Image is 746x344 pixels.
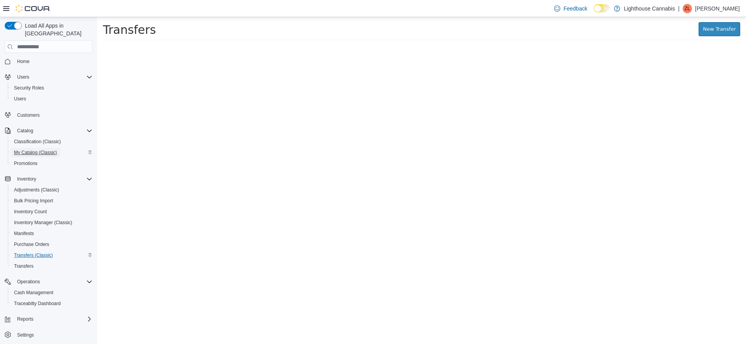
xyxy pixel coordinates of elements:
[14,300,61,307] span: Traceabilty Dashboard
[11,251,56,260] a: Transfers (Classic)
[594,4,610,12] input: Dark Mode
[11,240,52,249] a: Purchase Orders
[6,6,59,19] span: Transfers
[14,277,43,286] button: Operations
[14,219,72,226] span: Inventory Manager (Classic)
[17,74,29,80] span: Users
[11,137,92,146] span: Classification (Classic)
[11,251,92,260] span: Transfers (Classic)
[11,148,60,157] a: My Catalog (Classic)
[8,206,96,217] button: Inventory Count
[2,174,96,184] button: Inventory
[11,196,56,205] a: Bulk Pricing Import
[14,160,38,167] span: Promotions
[14,72,92,82] span: Users
[2,276,96,287] button: Operations
[2,314,96,325] button: Reports
[16,5,51,12] img: Cova
[17,58,30,65] span: Home
[8,228,96,239] button: Manifests
[683,4,692,13] div: Zhi Liang
[2,72,96,82] button: Users
[14,230,34,237] span: Manifests
[8,82,96,93] button: Security Roles
[11,218,75,227] a: Inventory Manager (Classic)
[8,287,96,298] button: Cash Management
[11,299,64,308] a: Traceabilty Dashboard
[8,93,96,104] button: Users
[14,56,92,66] span: Home
[11,207,50,216] a: Inventory Count
[14,174,39,184] button: Inventory
[8,136,96,147] button: Classification (Classic)
[8,298,96,309] button: Traceabilty Dashboard
[14,126,36,135] button: Catalog
[11,83,47,93] a: Security Roles
[11,229,92,238] span: Manifests
[8,184,96,195] button: Adjustments (Classic)
[551,1,590,16] a: Feedback
[695,4,740,13] p: [PERSON_NAME]
[685,4,690,13] span: ZL
[563,5,587,12] span: Feedback
[8,250,96,261] button: Transfers (Classic)
[14,241,49,247] span: Purchase Orders
[2,56,96,67] button: Home
[14,96,26,102] span: Users
[14,290,53,296] span: Cash Management
[17,128,33,134] span: Catalog
[17,176,36,182] span: Inventory
[624,4,675,13] p: Lighthouse Cannabis
[11,196,92,205] span: Bulk Pricing Import
[22,22,92,37] span: Load All Apps in [GEOGRAPHIC_DATA]
[11,288,92,297] span: Cash Management
[8,195,96,206] button: Bulk Pricing Import
[11,185,92,195] span: Adjustments (Classic)
[601,5,643,19] a: New Transfer
[11,137,64,146] a: Classification (Classic)
[14,263,33,269] span: Transfers
[8,158,96,169] button: Promotions
[14,330,37,340] a: Settings
[14,314,92,324] span: Reports
[11,288,56,297] a: Cash Management
[17,316,33,322] span: Reports
[14,139,61,145] span: Classification (Classic)
[11,83,92,93] span: Security Roles
[14,149,57,156] span: My Catalog (Classic)
[11,148,92,157] span: My Catalog (Classic)
[14,252,53,258] span: Transfers (Classic)
[11,159,92,168] span: Promotions
[14,57,33,66] a: Home
[11,262,37,271] a: Transfers
[8,217,96,228] button: Inventory Manager (Classic)
[14,174,92,184] span: Inventory
[14,85,44,91] span: Security Roles
[8,239,96,250] button: Purchase Orders
[11,240,92,249] span: Purchase Orders
[14,111,43,120] a: Customers
[11,94,92,104] span: Users
[11,218,92,227] span: Inventory Manager (Classic)
[11,185,62,195] a: Adjustments (Classic)
[14,314,37,324] button: Reports
[2,329,96,340] button: Settings
[17,112,40,118] span: Customers
[14,198,53,204] span: Bulk Pricing Import
[14,330,92,340] span: Settings
[11,207,92,216] span: Inventory Count
[8,147,96,158] button: My Catalog (Classic)
[17,332,34,338] span: Settings
[2,109,96,120] button: Customers
[14,126,92,135] span: Catalog
[11,94,29,104] a: Users
[11,229,37,238] a: Manifests
[2,125,96,136] button: Catalog
[17,279,40,285] span: Operations
[11,159,41,168] a: Promotions
[14,209,47,215] span: Inventory Count
[14,277,92,286] span: Operations
[14,72,32,82] button: Users
[14,187,59,193] span: Adjustments (Classic)
[8,261,96,272] button: Transfers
